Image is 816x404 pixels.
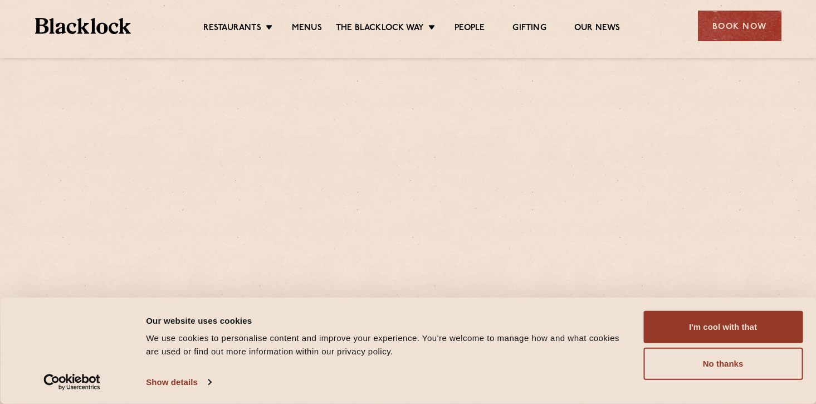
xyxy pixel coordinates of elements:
[146,332,631,358] div: We use cookies to personalise content and improve your experience. You're welcome to manage how a...
[698,11,781,41] div: Book Now
[292,23,322,35] a: Menus
[23,374,121,391] a: Usercentrics Cookiebot - opens in a new window
[146,314,631,327] div: Our website uses cookies
[643,311,803,343] button: I'm cool with that
[455,23,485,35] a: People
[643,348,803,380] button: No thanks
[336,23,424,35] a: The Blacklock Way
[574,23,620,35] a: Our News
[146,374,211,391] a: Show details
[512,23,546,35] a: Gifting
[35,18,131,34] img: BL_Textured_Logo-footer-cropped.svg
[203,23,261,35] a: Restaurants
